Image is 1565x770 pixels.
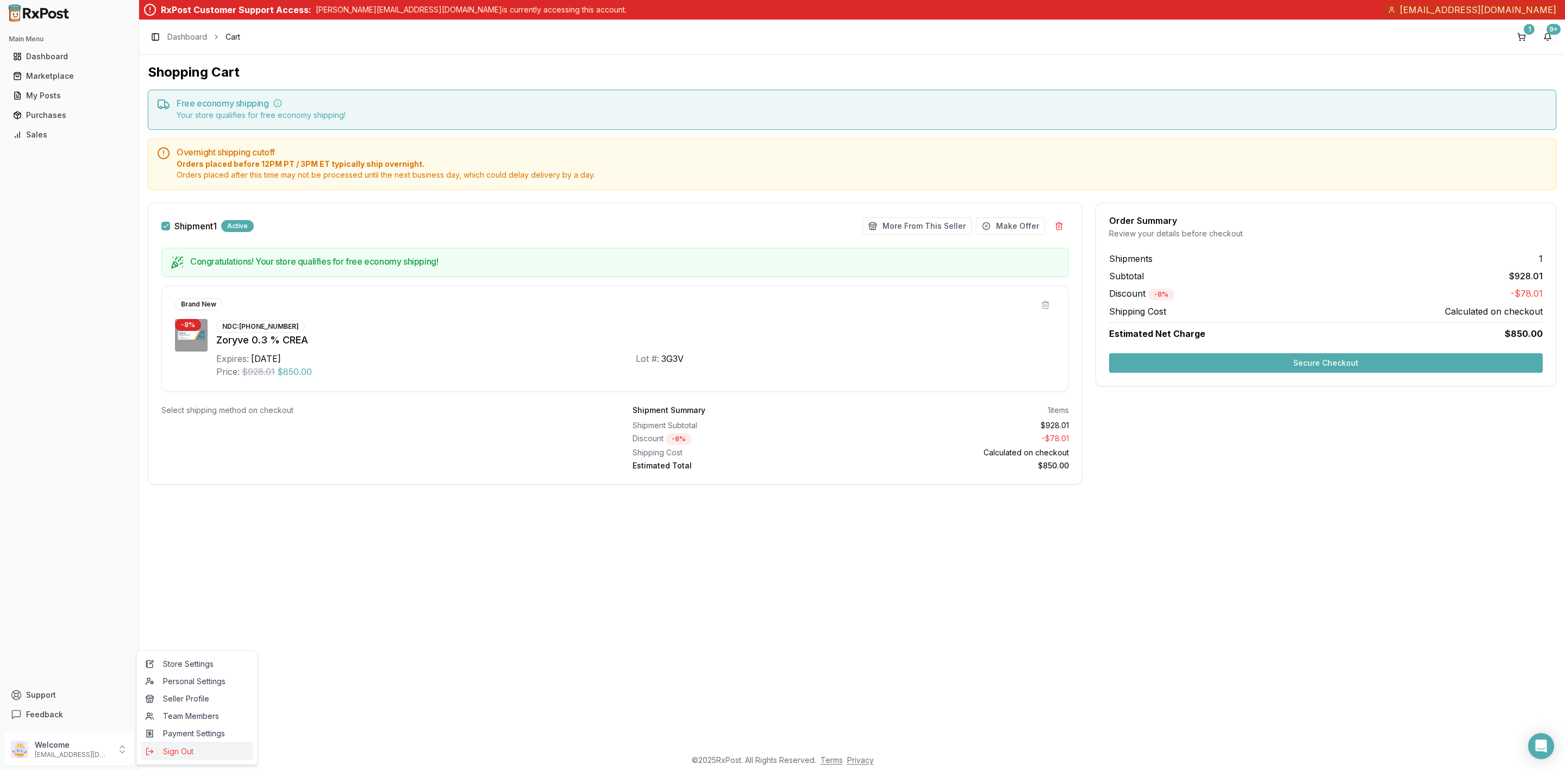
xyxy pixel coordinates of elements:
[148,64,1556,81] h1: Shopping Cart
[35,750,110,759] p: [EMAIL_ADDRESS][DOMAIN_NAME]
[1109,270,1144,283] span: Subtotal
[161,3,311,16] div: RxPost Customer Support Access:
[1528,733,1554,759] div: Open Intercom Messenger
[1400,3,1556,16] span: [EMAIL_ADDRESS][DOMAIN_NAME]
[996,221,1039,231] span: Make Offer
[141,708,253,725] a: Team Members
[633,447,847,458] div: Shipping Cost
[242,365,275,378] span: $928.01
[216,321,305,333] div: NDC: [PHONE_NUMBER]
[1109,305,1166,318] span: Shipping Cost
[146,728,249,739] span: Payment Settings
[216,333,1055,348] div: Zoryve 0.3 % CREA
[1509,270,1543,283] span: $928.01
[141,655,253,673] a: Store Settings
[26,709,63,720] span: Feedback
[1505,327,1543,340] span: $850.00
[13,110,126,121] div: Purchases
[13,51,126,62] div: Dashboard
[661,352,684,365] div: 3G3V
[4,685,134,705] button: Support
[167,32,207,42] a: Dashboard
[855,433,1069,445] div: - $78.01
[4,705,134,724] button: Feedback
[190,257,1060,266] h5: Congratulations! Your store qualifies for free economy shipping!
[11,741,28,758] img: User avatar
[1148,289,1174,301] div: - 8 %
[9,125,130,145] a: Sales
[633,460,847,471] div: Estimated Total
[862,217,972,235] button: More From This Seller
[1524,24,1535,35] div: 1
[175,298,222,310] div: Brand New
[9,105,130,125] a: Purchases
[1109,328,1205,339] span: Estimated Net Charge
[35,740,110,750] p: Welcome
[216,352,249,365] div: Expires:
[1109,228,1543,239] div: Review your details before checkout
[216,365,240,378] div: Price:
[636,352,659,365] div: Lot #:
[1109,216,1543,225] div: Order Summary
[175,319,208,352] img: Zoryve 0.3 % CREA
[175,319,201,331] div: - 8 %
[633,433,847,445] div: Discount
[177,99,1547,108] h5: Free economy shipping
[146,693,249,704] span: Seller Profile
[9,47,130,66] a: Dashboard
[666,433,692,445] div: - 8 %
[855,420,1069,431] div: $928.01
[847,755,874,765] a: Privacy
[976,217,1045,235] button: Make Offer
[177,170,1547,180] span: Orders placed after this time may not be processed until the next business day, which could delay...
[855,460,1069,471] div: $850.00
[1048,405,1069,416] div: 1 items
[141,690,253,708] a: Seller Profile
[221,220,254,232] div: Active
[1547,24,1561,35] div: 9+
[4,107,134,124] button: Purchases
[13,129,126,140] div: Sales
[4,67,134,85] button: Marketplace
[146,746,249,757] span: Sign Out
[1511,287,1543,301] span: -$78.01
[633,420,847,431] div: Shipment Subtotal
[1539,252,1543,265] span: 1
[1109,288,1174,299] span: Discount
[855,447,1069,458] div: Calculated on checkout
[1109,252,1153,265] span: Shipments
[9,86,130,105] a: My Posts
[174,222,217,230] label: Shipment 1
[251,352,281,365] div: [DATE]
[633,405,705,416] div: Shipment Summary
[146,676,249,687] span: Personal Settings
[177,110,1547,121] div: Your store qualifies for free economy shipping!
[141,742,253,760] button: Sign Out
[1445,305,1543,318] span: Calculated on checkout
[4,4,74,22] img: RxPost Logo
[4,87,134,104] button: My Posts
[177,148,1547,156] h5: Overnight shipping cutoff
[177,159,1547,170] span: Orders placed before 12PM PT / 3PM ET typically ship overnight.
[161,405,598,416] div: Select shipping method on checkout
[316,4,627,15] p: [PERSON_NAME][EMAIL_ADDRESS][DOMAIN_NAME] is currently accessing this account.
[9,35,130,43] h2: Main Menu
[9,66,130,86] a: Marketplace
[226,32,240,42] span: Cart
[1539,28,1556,46] button: 9+
[146,659,249,669] span: Store Settings
[1109,353,1543,373] button: Secure Checkout
[167,32,240,42] nav: breadcrumb
[4,48,134,65] button: Dashboard
[141,725,253,742] a: Payment Settings
[4,126,134,143] button: Sales
[277,365,312,378] span: $850.00
[146,711,249,722] span: Team Members
[141,673,253,690] a: Personal Settings
[13,90,126,101] div: My Posts
[1513,28,1530,46] button: 1
[821,755,843,765] a: Terms
[13,71,126,82] div: Marketplace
